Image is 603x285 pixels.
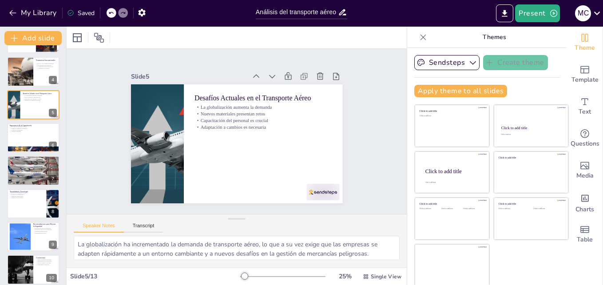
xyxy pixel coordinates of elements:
p: Desafíos en la trazabilidad [10,194,44,195]
p: Seguridad comprometida [10,195,44,197]
button: Speaker Notes [74,223,124,233]
p: Capacitación del personal es crucial [195,113,333,134]
div: 6 [7,123,60,152]
p: Desafíos Actuales en el Transporte Aéreo [23,92,57,95]
p: La globalización aumenta la demanda [197,99,334,120]
div: Click to add title [420,110,483,113]
p: Cultura de seguridad [10,131,57,133]
div: Click to add title [501,126,560,130]
span: Table [577,235,593,245]
div: 7 [7,156,60,185]
div: Click to add text [533,208,561,210]
span: Text [579,107,591,117]
div: 4 [49,76,57,84]
p: Desafíos Actuales en el Transporte Aéreo [198,89,335,113]
p: Trazabilidad y Tecnología [10,190,44,193]
p: Nuevos materiales presentan retos [196,106,334,127]
div: Add ready made slides [567,59,603,91]
div: Add images, graphics, shapes or video [567,154,603,186]
p: La formación es esencial [36,68,57,70]
p: Capacitación del personal es crucial [23,98,57,100]
p: Falta de infraestructura adecuada [10,159,57,161]
p: Nuevos materiales presentan retos [23,96,57,98]
button: Export to PowerPoint [496,4,513,22]
p: Desarrollar capacitación actualizada [33,229,57,231]
div: Slide 5 / 13 [70,272,240,281]
span: Media [576,171,594,181]
div: Click to add text [441,208,461,210]
div: 6 [49,142,57,150]
span: Charts [575,205,594,214]
div: Add charts and graphs [567,186,603,218]
button: Present [515,4,559,22]
div: Saved [67,9,95,17]
p: Riesgos pueden ser mitigados [36,259,57,261]
p: Importancia de la Capacitación [10,124,57,127]
div: Get real-time input from your audience [567,123,603,154]
div: 3 [49,43,57,51]
p: Importancia de la capacitación [36,260,57,262]
p: Infraestructura Aeroportuaria [10,157,57,160]
p: Integración tecnológica es clave [10,192,44,194]
div: 25 % [334,272,356,281]
span: Template [571,75,599,85]
div: 9 [7,222,60,251]
p: Riesgos para la seguridad [10,161,57,162]
p: Normativas Internacionales [36,59,57,62]
div: 5 [7,90,60,119]
button: My Library [7,6,60,20]
p: Mejora continua es necesaria [36,262,57,264]
div: M C [575,5,591,21]
div: Click to add text [420,208,440,210]
p: Recomendaciones para Mejorar la Seguridad [33,223,57,228]
div: Click to add text [499,208,527,210]
div: 7 [49,175,57,183]
button: Apply theme to all slides [414,85,507,97]
p: Conclusiones [36,256,57,259]
p: Adaptación a cambios es necesaria [23,99,57,101]
button: Transcript [124,223,163,233]
p: Formación adaptativa es necesaria [10,127,57,129]
p: Fortalecer fiscalización normativa [33,227,57,229]
div: Click to add body [425,182,481,183]
div: Layout [70,31,84,45]
p: Necesidad de inversión [10,162,57,164]
span: Position [94,32,104,43]
div: Click to add text [463,208,483,210]
p: Themes [430,27,558,48]
p: Adaptación a cambios es necesaria [195,119,333,140]
p: Respuesta ante incidentes [10,197,44,199]
p: Las normativas son rigurosas [36,64,57,66]
div: Change the overall theme [567,27,603,59]
div: Add a table [567,218,603,250]
div: Click to add text [501,134,560,136]
input: Insertar título [256,6,338,19]
div: 8 [49,208,57,216]
div: Click to add title [499,156,562,159]
p: Mejora de procesos logísticos [10,164,57,166]
button: Create theme [483,55,548,70]
div: 10 [46,274,57,282]
span: Theme [575,43,595,53]
textarea: La globalización ha incrementado la demanda de transporte aéreo, lo que a su vez exige que las em... [74,236,400,260]
p: Modernizar infraestructura [33,231,57,233]
div: Add text boxes [567,91,603,123]
p: Capacitación continua es esencial [10,126,57,128]
div: 10 [7,255,60,284]
p: La globalización aumenta la demanda [23,95,57,96]
button: Sendsteps [414,55,480,70]
div: 4 [7,57,60,86]
div: Click to add title [425,168,482,174]
div: Click to add text [420,115,483,117]
div: 9 [49,241,57,249]
button: M C [575,4,591,22]
p: La seguridad operacional es clave [36,66,57,68]
button: Add slide [4,31,62,45]
div: 5 [49,109,57,117]
span: Questions [571,139,599,149]
div: Click to add title [499,202,562,206]
div: Click to add title [420,202,483,206]
p: Prevención de incidentes [10,129,57,131]
p: Implementar tecnologías [33,232,57,234]
span: Single View [371,273,401,280]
